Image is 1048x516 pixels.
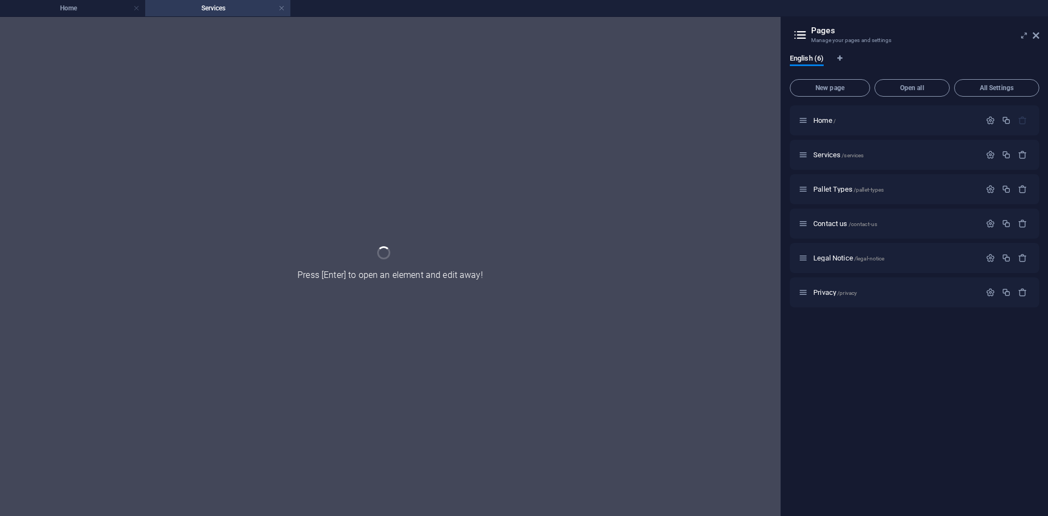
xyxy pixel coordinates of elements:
[954,79,1039,97] button: All Settings
[795,85,865,91] span: New page
[810,186,980,193] div: Pallet Types/pallet-types
[842,152,864,158] span: /services
[810,289,980,296] div: Privacy/privacy
[986,150,995,159] div: Settings
[986,253,995,263] div: Settings
[813,220,877,228] span: Click to open page
[1018,116,1027,125] div: The startpage cannot be deleted
[874,79,950,97] button: Open all
[811,26,1039,35] h2: Pages
[959,85,1034,91] span: All Settings
[790,52,824,67] span: English (6)
[837,290,857,296] span: /privacy
[1002,219,1011,228] div: Duplicate
[811,35,1017,45] h3: Manage your pages and settings
[986,288,995,297] div: Settings
[790,54,1039,75] div: Language Tabs
[854,256,885,262] span: /legal-notice
[1002,288,1011,297] div: Duplicate
[833,118,836,124] span: /
[810,254,980,262] div: Legal Notice/legal-notice
[854,187,884,193] span: /pallet-types
[1002,150,1011,159] div: Duplicate
[813,288,857,296] span: Click to open page
[813,116,836,124] span: Click to open page
[849,221,878,227] span: /contact-us
[986,116,995,125] div: Settings
[1018,219,1027,228] div: Remove
[810,220,980,227] div: Contact us/contact-us
[1018,288,1027,297] div: Remove
[1018,150,1027,159] div: Remove
[813,151,864,159] span: Click to open page
[810,151,980,158] div: Services/services
[1018,185,1027,194] div: Remove
[813,185,884,193] span: Click to open page
[879,85,945,91] span: Open all
[1002,253,1011,263] div: Duplicate
[986,219,995,228] div: Settings
[1002,116,1011,125] div: Duplicate
[790,79,870,97] button: New page
[813,254,884,262] span: Click to open page
[810,117,980,124] div: Home/
[1002,185,1011,194] div: Duplicate
[1018,253,1027,263] div: Remove
[145,2,290,14] h4: Services
[986,185,995,194] div: Settings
